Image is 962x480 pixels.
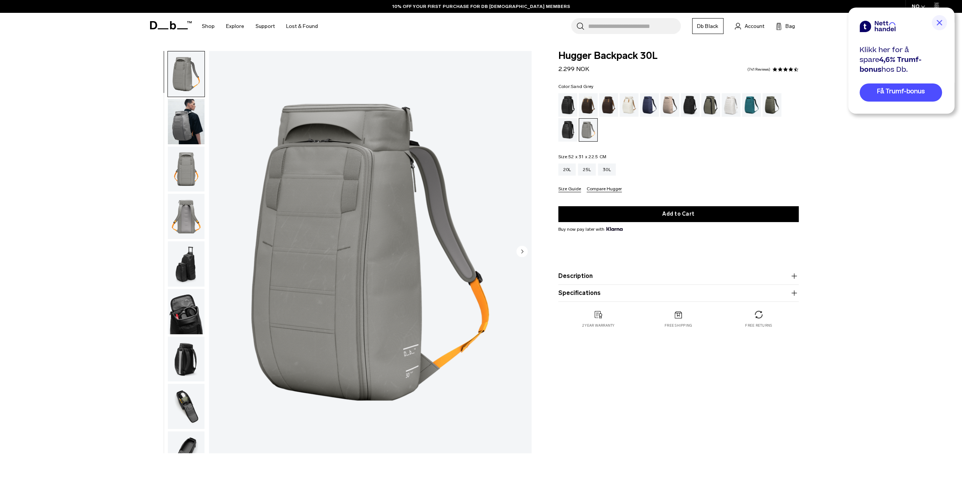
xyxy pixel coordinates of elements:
[558,51,799,61] span: Hugger Backpack 30L
[558,93,577,117] a: Black Out
[167,51,205,97] button: Hugger Backpack 30L Sand Grey
[167,336,205,382] button: Hugger Backpack 30L Sand Grey
[167,431,205,477] button: Hugger Backpack 30L Sand Grey
[606,227,623,231] img: {"height" => 20, "alt" => "Klarna"}
[582,323,615,328] p: 2 year warranty
[860,55,922,75] span: 4,6% Trumf-bonus
[392,3,570,10] a: 10% OFF YOUR FIRST PURCHASE FOR DB [DEMOGRAPHIC_DATA] MEMBERS
[701,93,720,117] a: Forest Green
[516,245,528,258] button: Next slide
[256,13,275,40] a: Support
[558,226,623,233] span: Buy now pay later with
[558,154,607,159] legend: Size:
[167,99,205,145] button: Hugger Backpack 30L Sand Grey
[665,323,692,328] p: Free shipping
[640,93,659,117] a: Blue Hour
[742,93,761,117] a: Midnight Teal
[168,241,204,287] img: Hugger Backpack 30L Sand Grey
[558,272,799,281] button: Description
[579,93,598,117] a: Cappuccino
[747,68,770,71] a: 741 reviews
[587,187,622,192] button: Compare Hugger
[167,241,205,287] button: Hugger Backpack 30L Sand Grey
[569,154,606,159] span: 52 x 31 x 22.5 CM
[735,22,764,31] a: Account
[599,93,618,117] a: Espresso
[745,323,772,328] p: Free returns
[860,21,895,32] img: netthandel brand logo
[168,51,204,97] img: Hugger Backpack 30L Sand Grey
[167,193,205,239] button: Hugger Backpack 30L Sand Grey
[558,187,581,192] button: Size Guide
[167,383,205,429] button: Hugger Backpack 30L Sand Grey
[785,22,795,30] span: Bag
[776,22,795,31] button: Bag
[558,289,799,298] button: Specifications
[209,51,531,453] li: 1 / 10
[168,289,204,334] img: Hugger Backpack 30L Sand Grey
[598,164,616,176] a: 30L
[681,93,700,117] a: Charcoal Grey
[722,93,740,117] a: Clean Slate
[558,65,589,73] span: 2.299 NOK
[558,84,594,89] legend: Color:
[167,146,205,192] button: Hugger Backpack 30L Sand Grey
[745,22,764,30] span: Account
[168,431,204,477] img: Hugger Backpack 30L Sand Grey
[168,336,204,382] img: Hugger Backpack 30L Sand Grey
[202,13,215,40] a: Shop
[286,13,318,40] a: Lost & Found
[660,93,679,117] a: Fogbow Beige
[168,384,204,429] img: Hugger Backpack 30L Sand Grey
[558,206,799,222] button: Add to Cart
[860,45,942,75] div: Klikk her for å spare hos Db.
[196,13,324,40] nav: Main Navigation
[167,289,205,335] button: Hugger Backpack 30L Sand Grey
[860,83,942,102] a: Få Trumf-bonus
[168,99,204,144] img: Hugger Backpack 30L Sand Grey
[877,87,925,96] span: Få Trumf-bonus
[209,51,531,453] img: Hugger Backpack 30L Sand Grey
[558,118,577,142] a: Reflective Black
[558,164,576,176] a: 20L
[571,84,593,89] span: Sand Grey
[692,18,723,34] a: Db Black
[226,13,244,40] a: Explore
[620,93,638,117] a: Oatmilk
[579,118,598,142] a: Sand Grey
[762,93,781,117] a: Moss Green
[578,164,596,176] a: 25L
[168,147,204,192] img: Hugger Backpack 30L Sand Grey
[932,15,947,30] img: close button
[168,194,204,239] img: Hugger Backpack 30L Sand Grey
